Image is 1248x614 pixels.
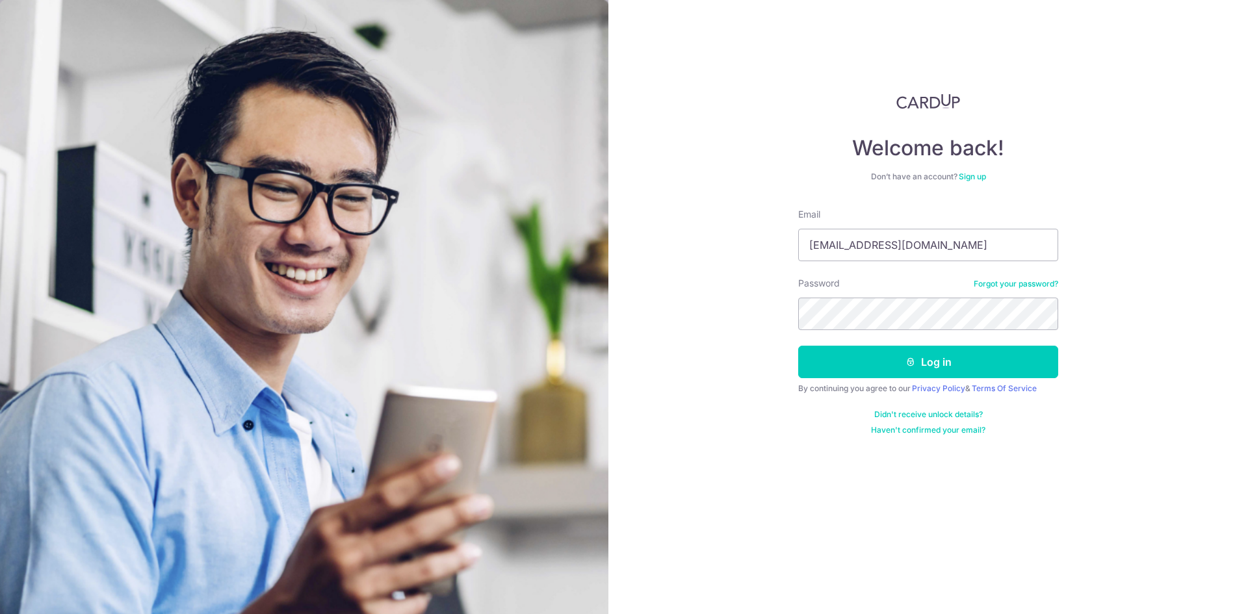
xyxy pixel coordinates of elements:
a: Forgot your password? [974,279,1058,289]
a: Sign up [959,172,986,181]
label: Email [798,208,820,221]
a: Haven't confirmed your email? [871,425,985,435]
a: Privacy Policy [912,383,965,393]
div: By continuing you agree to our & [798,383,1058,394]
h4: Welcome back! [798,135,1058,161]
input: Enter your Email [798,229,1058,261]
img: CardUp Logo [896,94,960,109]
label: Password [798,277,840,290]
a: Didn't receive unlock details? [874,409,983,420]
a: Terms Of Service [972,383,1037,393]
button: Log in [798,346,1058,378]
div: Don’t have an account? [798,172,1058,182]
